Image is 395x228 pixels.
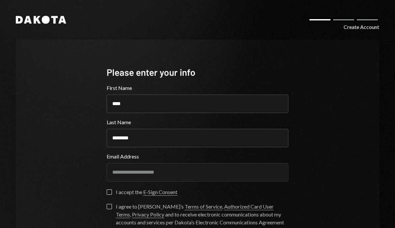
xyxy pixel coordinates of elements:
button: I accept the E-Sign Consent [107,189,112,195]
label: Email Address [107,153,288,160]
a: Authorized Card User Terms [116,203,274,218]
a: Privacy Policy [132,211,164,218]
div: I accept the [116,188,177,196]
a: E-Sign Consent [143,189,177,196]
div: Please enter your info [107,66,288,79]
label: Last Name [107,118,288,126]
button: I agree to [PERSON_NAME]’s Terms of Service, Authorized Card User Terms, Privacy Policy and to re... [107,204,112,209]
div: I agree to [PERSON_NAME]’s , , and to receive electronic communications about my accounts and ser... [116,203,288,226]
label: First Name [107,84,288,92]
div: Create Account [344,23,379,31]
a: Terms of Service [185,203,222,210]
